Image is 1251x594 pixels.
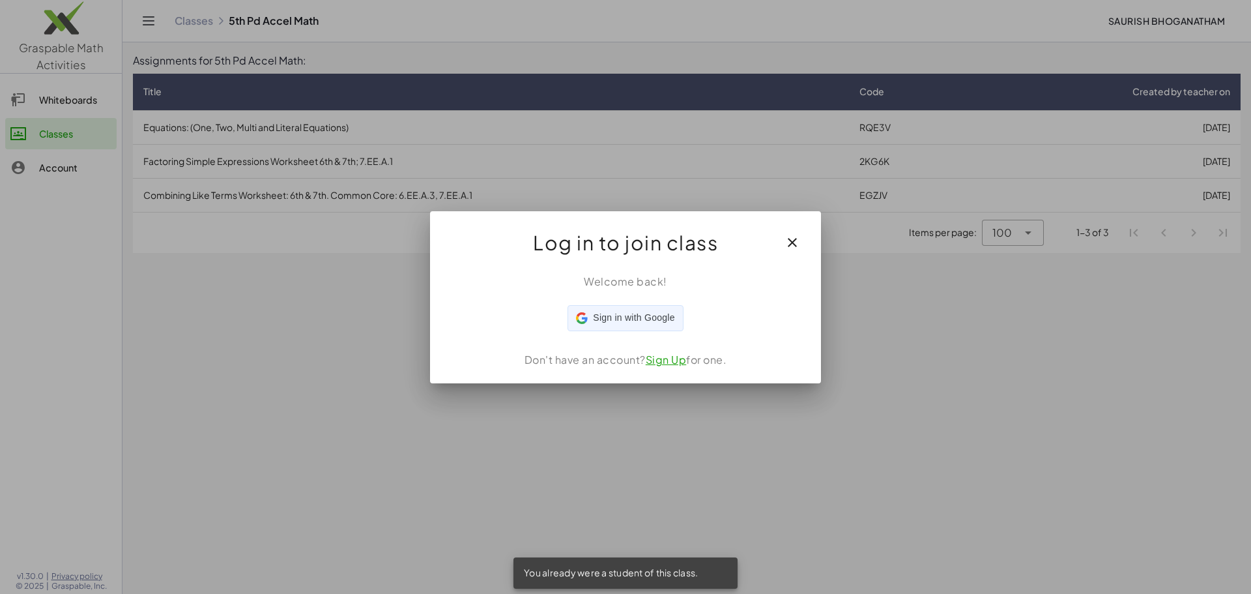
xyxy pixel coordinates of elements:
[446,274,805,290] div: Welcome back!
[533,227,718,258] span: Log in to join class
[593,311,674,325] span: Sign in with Google
[513,557,738,589] div: You already were a student of this class.
[568,305,683,331] div: Sign in with Google
[646,353,687,366] a: Sign Up
[446,352,805,368] div: Don't have an account? for one.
